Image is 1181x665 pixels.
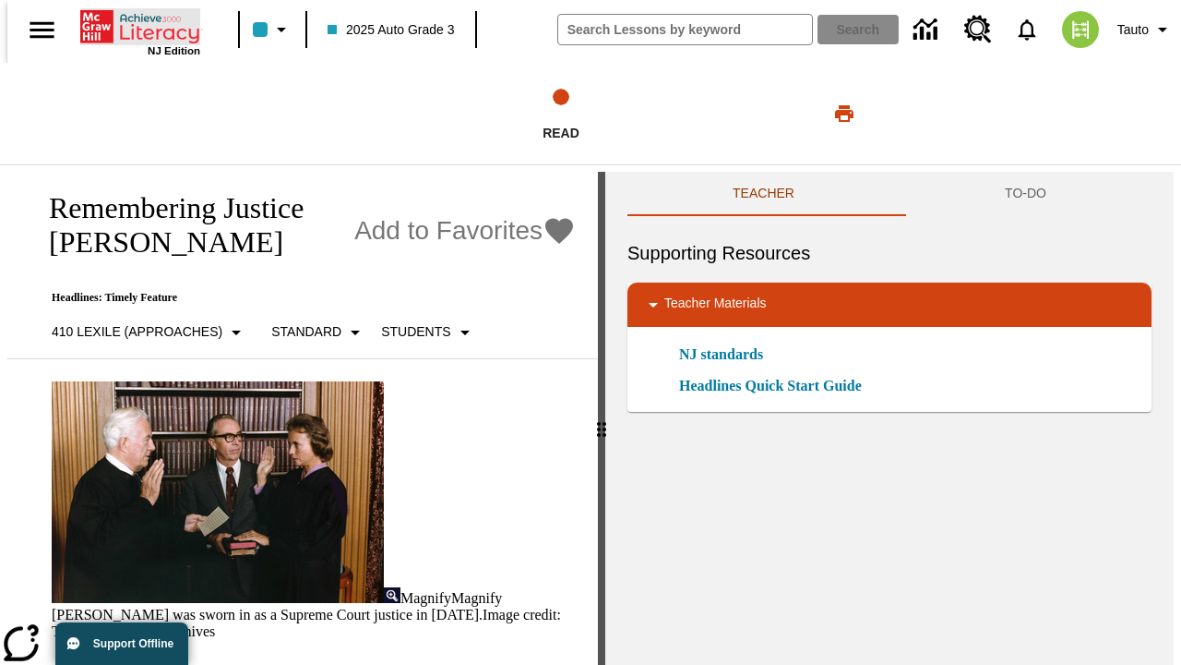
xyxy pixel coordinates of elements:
[245,13,300,46] button: Class color is light blue. Change class color
[52,607,483,623] span: [PERSON_NAME] was sworn in as a Supreme Court justice in [DATE].
[1051,6,1110,54] button: Select a new avatar
[953,5,1003,54] a: Resource Center, Will open in new tab
[1062,11,1099,48] img: avatar image
[374,316,483,349] button: Select Student
[52,381,384,603] img: Chief Justice Warren Burger, wearing a black robe, holds up his right hand and faces Sandra Day O...
[328,20,455,40] span: 2025 Auto Grade 3
[271,322,341,342] p: Standard
[558,15,812,44] input: search field
[627,283,1151,327] div: Teacher Materials
[80,6,200,56] div: Home
[55,623,188,665] button: Support Offline
[815,97,874,130] button: Print
[30,191,345,260] h1: Remembering Justice [PERSON_NAME]
[384,587,400,603] img: Magnify
[7,172,598,656] div: reading
[148,45,200,56] span: NJ Edition
[381,322,450,342] p: Students
[1117,20,1149,40] span: Tauto
[902,5,953,55] a: Data Center
[264,316,374,349] button: Scaffolds, Standard
[354,216,543,246] span: Add to Favorites
[15,3,69,57] button: Open side menu
[679,375,862,397] a: Headlines Quick Start Guide, Will open in new browser window or tab
[322,63,800,164] button: Read step 1 of 1
[605,172,1174,665] div: activity
[900,172,1151,216] button: TO-DO
[627,238,1151,268] h6: Supporting Resources
[52,322,222,342] p: 410 Lexile (Approaches)
[451,590,502,606] span: Magnify
[44,316,255,349] button: Select Lexile, 410 Lexile (Approaches)
[1003,6,1051,54] a: Notifications
[598,172,605,665] div: Press Enter or Spacebar and then press right and left arrow keys to move the slider
[354,215,576,248] button: Add to Favorites - Remembering Justice O'Connor
[93,637,173,650] span: Support Offline
[627,172,1151,216] div: Instructional Panel Tabs
[627,172,900,216] button: Teacher
[679,344,774,366] a: NJ standards
[30,291,576,305] p: Headlines: Timely Feature
[543,126,579,140] span: Read
[1110,13,1181,46] button: Profile/Settings
[52,607,561,639] span: Image credit: The U.S. National Archives
[400,590,451,606] span: Magnify
[664,294,767,316] p: Teacher Materials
